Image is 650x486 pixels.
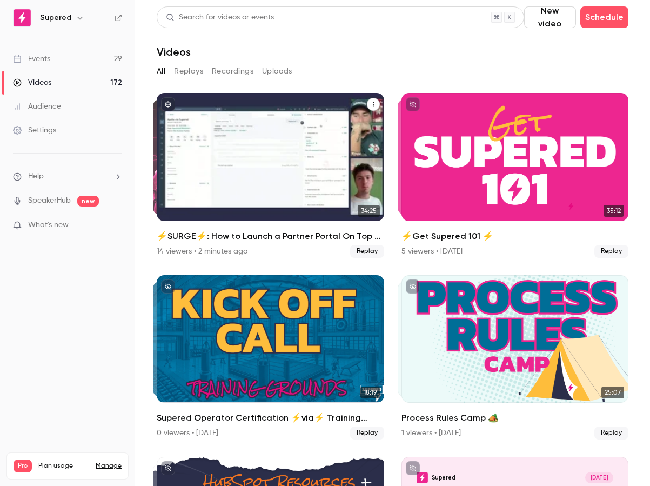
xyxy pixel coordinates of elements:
[109,221,122,230] iframe: Noticeable Trigger
[401,411,629,424] h2: Process Rules Camp 🏕️
[401,275,629,440] a: 25:0725:07Process Rules Camp 🏕️1 viewers • [DATE]Replay
[157,63,165,80] button: All
[46,6,63,23] img: Profile image for Salim
[185,350,203,367] button: Send a message…
[61,6,78,23] img: Profile image for Luuk
[166,12,274,23] div: Search for videos or events
[28,195,71,207] a: SpeakerHub
[14,460,32,472] span: Pro
[7,4,28,25] button: go back
[17,354,25,363] button: Emoji picker
[417,472,428,483] img: Admin Arena Finale
[157,411,384,424] h2: Supered Operator Certification ⚡️via⚡️ Training Grounds: Kickoff Call
[524,6,576,28] button: New video
[174,63,203,80] button: Replays
[91,14,142,24] p: A few minutes
[262,63,292,80] button: Uploads
[350,427,384,440] span: Replay
[161,97,175,111] button: published
[212,63,253,80] button: Recordings
[96,462,122,470] a: Manage
[406,461,420,475] button: unpublished
[432,474,455,482] p: Supered
[51,354,60,363] button: Upload attachment
[580,6,628,28] button: Schedule
[594,245,628,258] span: Replay
[406,279,420,294] button: unpublished
[157,275,384,440] li: Supered Operator Certification ⚡️via⚡️ Training Grounds: Kickoff Call
[28,171,44,182] span: Help
[14,9,31,26] img: Supered
[13,171,122,182] li: help-dropdown-opener
[157,230,384,243] h2: ⚡️SURGE⚡️: How to Launch a Partner Portal On Top of HubSpot w/Introw
[77,196,99,207] span: new
[13,54,50,64] div: Events
[157,428,218,438] div: 0 viewers • [DATE]
[350,245,384,258] span: Replay
[34,354,43,363] button: Gif picker
[9,331,207,350] textarea: Message…
[28,219,69,231] span: What's new
[157,275,384,440] a: 18:1918:19Supered Operator Certification ⚡️via⚡️ Training Grounds: Kickoff Call0 viewers • [DATE]...
[358,205,380,217] span: 34:25
[161,461,175,475] button: unpublished
[401,246,463,257] div: 5 viewers • [DATE]
[190,4,209,24] div: Close
[604,205,624,217] span: 35:12
[169,4,190,25] button: Home
[31,6,48,23] img: Profile image for Maxim
[406,97,420,111] button: unpublished
[401,93,629,258] a: 35:1235:12⚡️Get Supered 101 ⚡️5 viewers • [DATE]Replay
[13,101,61,112] div: Audience
[157,6,628,480] section: Videos
[161,279,175,294] button: unpublished
[40,12,71,23] h6: Supered
[594,427,628,440] span: Replay
[601,387,624,398] span: 25:07
[38,462,89,470] span: Plan usage
[157,93,384,258] a: 34:2534:25⚡️SURGE⚡️: How to Launch a Partner Portal On Top of HubSpot w/Introw14 viewers • 2 minu...
[401,275,629,440] li: Process Rules Camp 🏕️
[401,428,461,438] div: 1 viewers • [DATE]
[157,45,191,58] h1: Videos
[13,77,51,88] div: Videos
[401,93,629,258] li: ⚡️Get Supered 101 ⚡️
[157,93,384,258] li: ⚡️SURGE⚡️: How to Launch a Partner Portal On Top of HubSpot w/Introw
[360,387,380,398] span: 18:19
[585,472,613,483] span: [DATE]
[401,230,629,243] h2: ⚡️Get Supered 101 ⚡️
[13,125,56,136] div: Settings
[157,246,247,257] div: 14 viewers • 2 minutes ago
[83,5,119,14] h1: Contrast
